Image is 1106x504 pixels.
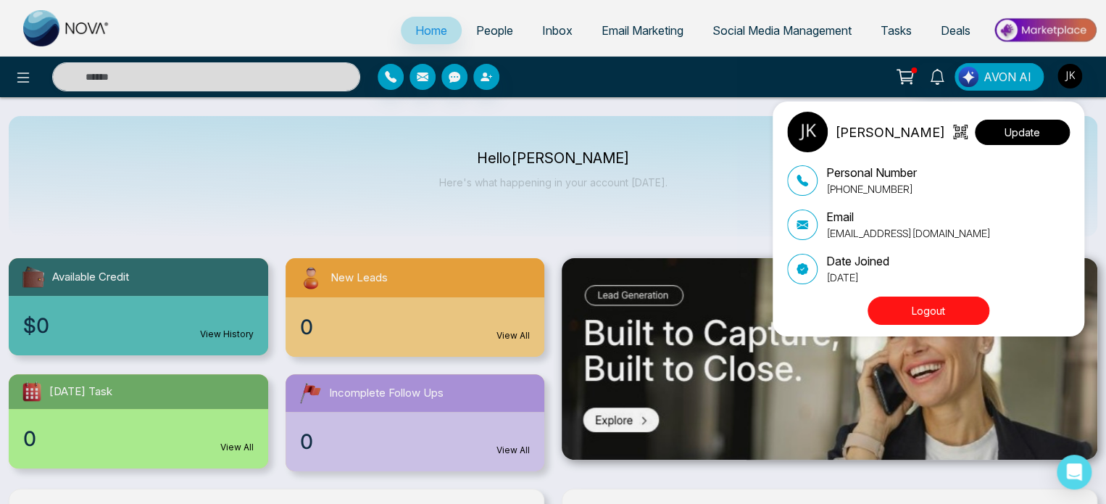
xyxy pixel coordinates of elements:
[826,226,991,241] p: [EMAIL_ADDRESS][DOMAIN_NAME]
[835,123,945,142] p: [PERSON_NAME]
[826,252,889,270] p: Date Joined
[826,164,917,181] p: Personal Number
[826,208,991,226] p: Email
[868,297,989,325] button: Logout
[975,120,1070,145] button: Update
[826,270,889,285] p: [DATE]
[1057,455,1092,489] div: Open Intercom Messenger
[826,181,917,197] p: [PHONE_NUMBER]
